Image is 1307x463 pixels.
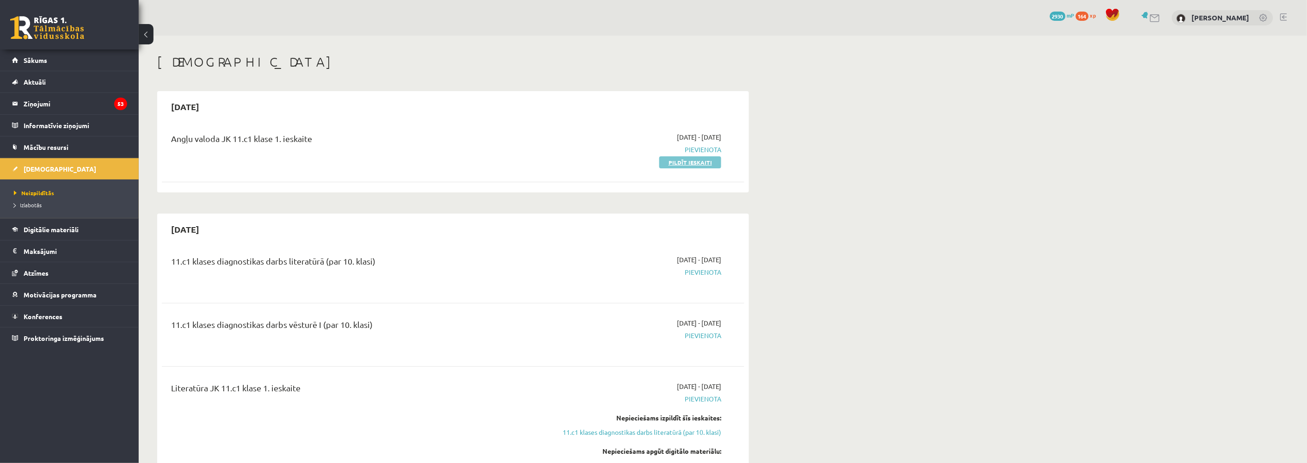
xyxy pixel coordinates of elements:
span: Sākums [24,56,47,64]
span: Proktoringa izmēģinājums [24,334,104,342]
span: Pievienota [547,331,721,340]
h2: [DATE] [162,96,209,117]
a: 11.c1 klases diagnostikas darbs literatūrā (par 10. klasi) [547,427,721,437]
span: Pievienota [547,145,721,154]
a: Informatīvie ziņojumi [12,115,127,136]
h2: [DATE] [162,218,209,240]
span: Aktuāli [24,78,46,86]
span: mP [1067,12,1074,19]
legend: Ziņojumi [24,93,127,114]
span: Konferences [24,312,62,321]
legend: Maksājumi [24,241,127,262]
div: Angļu valoda JK 11.c1 klase 1. ieskaite [171,132,533,149]
span: 164 [1076,12,1089,21]
a: Digitālie materiāli [12,219,127,240]
span: Digitālie materiāli [24,225,79,234]
a: Izlabotās [14,201,129,209]
a: Aktuāli [12,71,127,93]
span: xp [1090,12,1096,19]
a: Atzīmes [12,262,127,284]
div: 11.c1 klases diagnostikas darbs literatūrā (par 10. klasi) [171,255,533,272]
a: 2930 mP [1050,12,1074,19]
a: [DEMOGRAPHIC_DATA] [12,158,127,179]
a: Sākums [12,49,127,71]
a: Ziņojumi53 [12,93,127,114]
img: Džūlija Kovaļska [1177,14,1186,23]
span: Izlabotās [14,201,42,209]
span: Atzīmes [24,269,49,277]
legend: Informatīvie ziņojumi [24,115,127,136]
h1: [DEMOGRAPHIC_DATA] [157,54,749,70]
div: Nepieciešams apgūt digitālo materiālu: [547,446,721,456]
a: Pildīt ieskaiti [659,156,721,168]
span: [DATE] - [DATE] [677,255,721,265]
span: [DATE] - [DATE] [677,132,721,142]
span: Mācību resursi [24,143,68,151]
a: Mācību resursi [12,136,127,158]
span: 2930 [1050,12,1066,21]
a: Konferences [12,306,127,327]
span: [DATE] - [DATE] [677,382,721,391]
span: [DEMOGRAPHIC_DATA] [24,165,96,173]
a: Rīgas 1. Tālmācības vidusskola [10,16,84,39]
a: 164 xp [1076,12,1101,19]
div: Nepieciešams izpildīt šīs ieskaites: [547,413,721,423]
span: Pievienota [547,267,721,277]
i: 53 [114,98,127,110]
a: Maksājumi [12,241,127,262]
a: Neizpildītās [14,189,129,197]
div: 11.c1 klases diagnostikas darbs vēsturē I (par 10. klasi) [171,318,533,335]
span: Neizpildītās [14,189,54,197]
span: Pievienota [547,394,721,404]
span: [DATE] - [DATE] [677,318,721,328]
a: [PERSON_NAME] [1192,13,1250,22]
div: Literatūra JK 11.c1 klase 1. ieskaite [171,382,533,399]
a: Motivācijas programma [12,284,127,305]
span: Motivācijas programma [24,290,97,299]
a: Proktoringa izmēģinājums [12,327,127,349]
